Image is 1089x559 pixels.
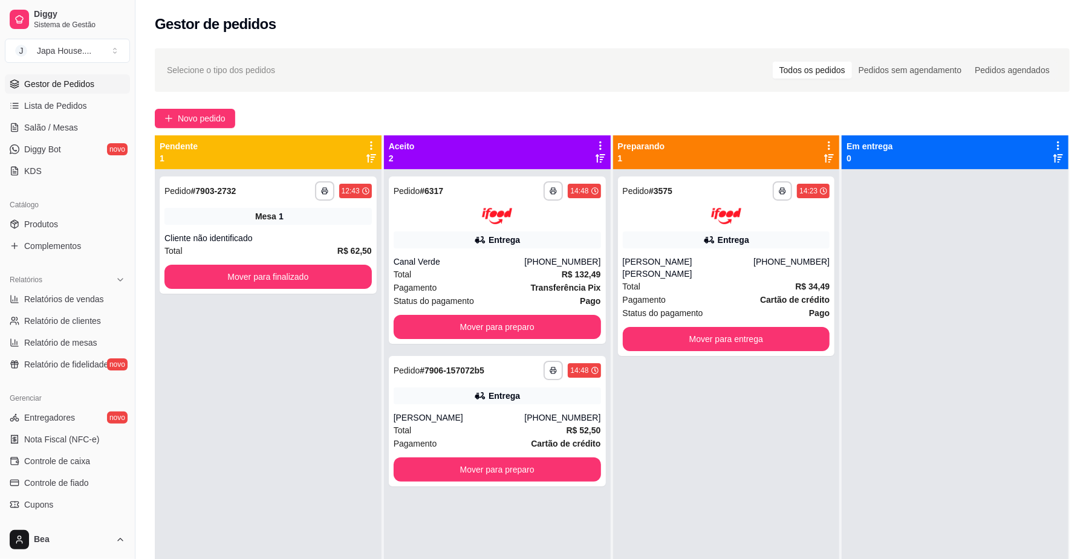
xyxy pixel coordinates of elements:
[562,270,601,279] strong: R$ 132,49
[524,412,600,424] div: [PHONE_NUMBER]
[847,152,892,164] p: 0
[753,256,830,280] div: [PHONE_NUMBER]
[847,140,892,152] p: Em entrega
[852,62,968,79] div: Pedidos sem agendamento
[968,62,1056,79] div: Pedidos agendados
[24,455,90,467] span: Controle de caixa
[24,218,58,230] span: Produtos
[337,246,372,256] strong: R$ 62,50
[394,294,474,308] span: Status do pagamento
[489,390,520,402] div: Entrega
[5,74,130,94] a: Gestor de Pedidos
[5,96,130,115] a: Lista de Pedidos
[24,165,42,177] span: KDS
[5,5,130,34] a: DiggySistema de Gestão
[567,425,601,435] strong: R$ 52,50
[5,311,130,331] a: Relatório de clientes
[24,477,89,489] span: Controle de fiado
[5,236,130,256] a: Complementos
[773,62,852,79] div: Todos os pedidos
[5,451,130,471] a: Controle de caixa
[618,152,665,164] p: 1
[623,280,641,293] span: Total
[531,439,600,448] strong: Cartão de crédito
[5,430,130,449] a: Nota Fiscal (NFC-e)
[5,517,130,536] a: Clientes
[160,152,198,164] p: 1
[394,424,412,437] span: Total
[5,140,130,159] a: Diggy Botnovo
[164,265,372,289] button: Mover para finalizado
[5,473,130,493] a: Controle de fiado
[24,121,78,134] span: Salão / Mesas
[5,161,130,181] a: KDS
[24,433,99,445] span: Nota Fiscal (NFC-e)
[623,327,830,351] button: Mover para entrega
[489,234,520,246] div: Entrega
[5,215,130,234] a: Produtos
[255,210,276,222] span: Mesa
[570,366,588,375] div: 14:48
[394,256,525,268] div: Canal Verde
[178,112,226,125] span: Novo pedido
[580,296,600,306] strong: Pago
[394,268,412,281] span: Total
[623,186,649,196] span: Pedido
[618,140,665,152] p: Preparando
[24,143,61,155] span: Diggy Bot
[394,315,601,339] button: Mover para preparo
[191,186,236,196] strong: # 7903-2732
[394,412,525,424] div: [PERSON_NAME]
[570,186,588,196] div: 14:48
[5,408,130,427] a: Entregadoresnovo
[5,389,130,408] div: Gerenciar
[24,499,53,511] span: Cupons
[164,244,183,257] span: Total
[795,282,830,291] strong: R$ 34,49
[24,240,81,252] span: Complementos
[5,289,130,309] a: Relatórios de vendas
[5,333,130,352] a: Relatório de mesas
[279,210,284,222] div: 1
[342,186,360,196] div: 12:43
[160,140,198,152] p: Pendente
[5,118,130,137] a: Salão / Mesas
[24,78,94,90] span: Gestor de Pedidos
[531,283,601,292] strong: Transferência Pix
[167,63,275,77] span: Selecione o tipo dos pedidos
[34,20,125,30] span: Sistema de Gestão
[24,358,108,370] span: Relatório de fidelidade
[155,15,276,34] h2: Gestor de pedidos
[15,45,27,57] span: J
[5,39,130,63] button: Select a team
[5,195,130,215] div: Catálogo
[420,366,484,375] strong: # 7906-157072b5
[164,114,173,123] span: plus
[394,366,420,375] span: Pedido
[799,186,818,196] div: 14:23
[10,275,42,285] span: Relatórios
[718,234,749,246] div: Entrega
[24,293,104,305] span: Relatórios de vendas
[5,495,130,514] a: Cupons
[394,186,420,196] span: Pedido
[34,9,125,20] span: Diggy
[164,186,191,196] span: Pedido
[394,281,437,294] span: Pagamento
[809,308,830,318] strong: Pago
[5,355,130,374] a: Relatório de fidelidadenovo
[164,232,372,244] div: Cliente não identificado
[524,256,600,268] div: [PHONE_NUMBER]
[420,186,443,196] strong: # 6317
[394,457,601,482] button: Mover para preparo
[24,100,87,112] span: Lista de Pedidos
[24,315,101,327] span: Relatório de clientes
[482,208,512,224] img: ifood
[649,186,672,196] strong: # 3575
[711,208,741,224] img: ifood
[623,256,754,280] div: [PERSON_NAME] [PERSON_NAME]
[24,337,97,349] span: Relatório de mesas
[5,525,130,554] button: Bea
[389,140,415,152] p: Aceito
[155,109,235,128] button: Novo pedido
